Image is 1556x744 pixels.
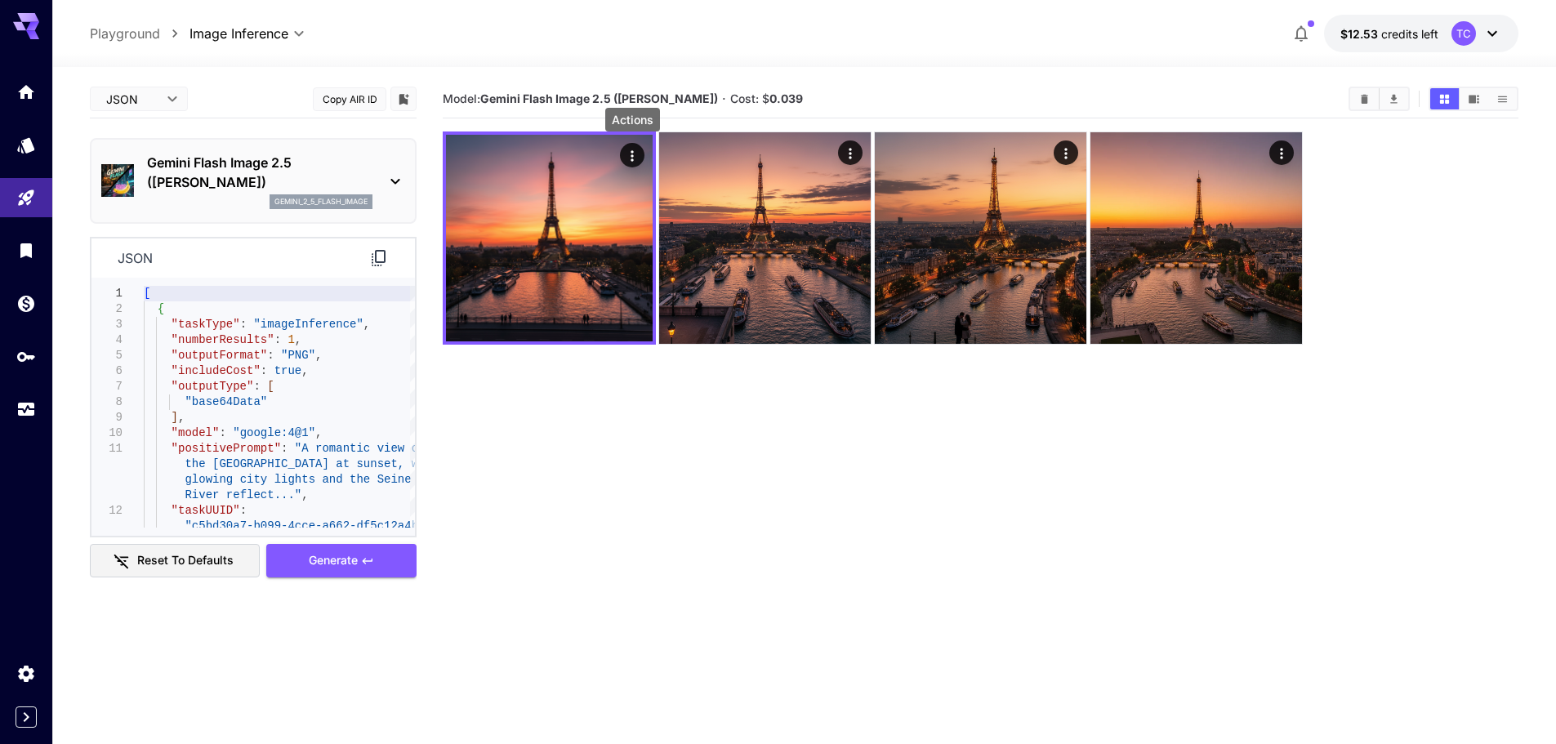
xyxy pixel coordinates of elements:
button: Show media in list view [1488,88,1517,109]
span: : [267,349,274,362]
img: n+DOQJbfG7+kQAAAABJRU5ErkJggg== [659,132,871,344]
span: "outputFormat" [172,349,268,362]
div: 12 [91,503,123,519]
div: Playground [16,188,36,208]
span: "A romantic view of [295,442,426,455]
button: $12.53261TC [1324,15,1518,52]
div: $12.53261 [1340,25,1438,42]
span: "numberResults" [172,333,274,346]
span: "taskUUID" [172,504,240,517]
span: : [219,426,225,439]
span: , [315,426,322,439]
div: 1 [91,286,123,301]
img: CsAAAAA== [1090,132,1302,344]
button: Clear All [1350,88,1379,109]
span: glowing city lights and the Seine [185,473,411,486]
div: 7 [91,379,123,394]
span: "positivePrompt" [172,442,281,455]
span: : [240,504,247,517]
button: Add to library [396,89,411,109]
span: "base64Data" [185,395,267,408]
div: 4 [91,332,123,348]
div: Library [16,240,36,261]
button: Show media in video view [1460,88,1488,109]
span: $12.53 [1340,27,1381,41]
button: Download All [1380,88,1408,109]
div: Actions [1269,140,1294,165]
span: 1 [288,333,294,346]
span: : [253,380,260,393]
div: 5 [91,348,123,363]
p: · [722,89,726,109]
div: 9 [91,410,123,425]
div: Gemini Flash Image 2.5 ([PERSON_NAME])gemini_2_5_flash_image [101,146,405,216]
nav: breadcrumb [90,24,189,43]
span: : [281,442,288,455]
div: Actions [838,140,863,165]
div: Usage [16,399,36,420]
div: Models [16,135,36,155]
span: : [274,333,281,346]
p: gemini_2_5_flash_image [274,196,368,207]
span: , [178,411,185,424]
div: 10 [91,425,123,441]
span: , [301,364,308,377]
span: Image Inference [189,24,288,43]
span: , [363,318,370,331]
span: River reflect..." [185,488,301,501]
span: "model" [172,426,220,439]
span: ] [172,411,178,424]
div: 8 [91,394,123,410]
img: bVXDxP4fcqS0s6wxYAAAAAElFTkSuQmCC [875,132,1086,344]
div: 11 [91,441,123,457]
span: [ [267,380,274,393]
img: wPMM2cAelgHQwAAAABJRU5ErkJggg== [446,135,653,341]
p: Gemini Flash Image 2.5 ([PERSON_NAME]) [147,153,372,192]
button: Copy AIR ID [313,87,386,111]
span: credits left [1381,27,1438,41]
span: "PNG" [281,349,315,362]
div: 6 [91,363,123,379]
span: Generate [309,550,358,571]
span: JSON [106,91,157,108]
span: Cost: $ [730,91,803,105]
span: , [295,333,301,346]
div: 3 [91,317,123,332]
div: Settings [16,663,36,684]
div: Wallet [16,293,36,314]
span: "outputType" [172,380,254,393]
button: Expand sidebar [16,706,37,728]
span: , [315,349,322,362]
span: "imageInference" [253,318,363,331]
span: , [301,488,308,501]
button: Generate [266,544,417,577]
span: "includeCost" [172,364,261,377]
div: Home [16,82,36,102]
span: "taskType" [172,318,240,331]
div: Actions [605,108,660,131]
b: Gemini Flash Image 2.5 ([PERSON_NAME]) [480,91,718,105]
span: [ [144,287,150,300]
div: Actions [1054,140,1078,165]
div: TC [1451,21,1476,46]
span: "google:4@1" [233,426,315,439]
span: : [240,318,247,331]
div: Actions [620,143,644,167]
button: Show media in grid view [1430,88,1459,109]
span: the [GEOGRAPHIC_DATA] at sunset, with [185,457,439,470]
div: 2 [91,301,123,317]
p: json [118,248,153,268]
span: "c5bd30a7-b099-4cce-a662-df5c12a4bc5 [185,519,431,532]
div: Clear AllDownload All [1349,87,1410,111]
span: true [274,364,302,377]
button: Reset to defaults [90,544,260,577]
b: 0.039 [769,91,803,105]
span: : [261,364,267,377]
a: Playground [90,24,160,43]
span: { [158,302,164,315]
span: Model: [443,91,718,105]
div: Show media in grid viewShow media in video viewShow media in list view [1429,87,1518,111]
div: API Keys [16,346,36,367]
